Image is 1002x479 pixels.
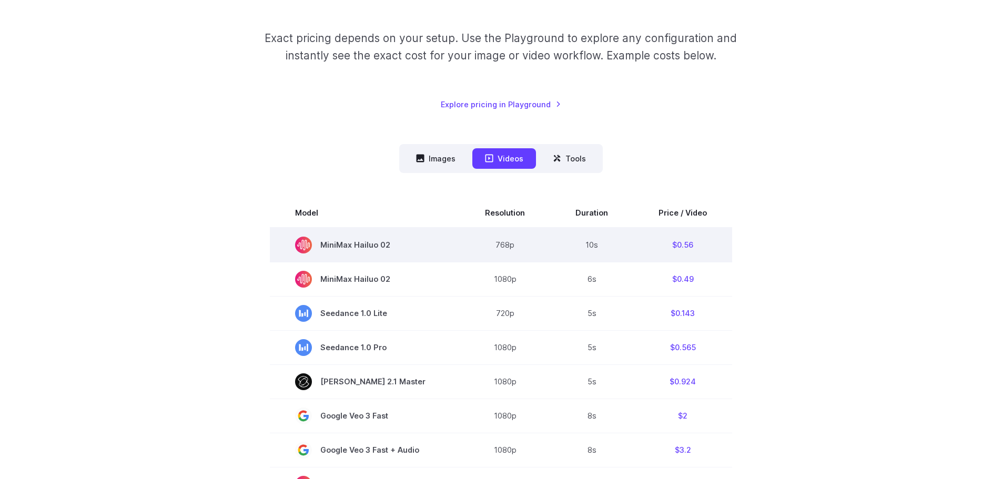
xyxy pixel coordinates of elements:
[633,296,732,330] td: $0.143
[633,433,732,467] td: $3.2
[295,407,434,424] span: Google Veo 3 Fast
[633,262,732,296] td: $0.49
[550,433,633,467] td: 8s
[460,262,550,296] td: 1080p
[460,399,550,433] td: 1080p
[245,29,757,65] p: Exact pricing depends on your setup. Use the Playground to explore any configuration and instantl...
[633,364,732,399] td: $0.924
[270,198,460,228] th: Model
[460,198,550,228] th: Resolution
[460,364,550,399] td: 1080p
[633,228,732,262] td: $0.56
[550,399,633,433] td: 8s
[633,330,732,364] td: $0.565
[295,237,434,253] span: MiniMax Hailuo 02
[295,339,434,356] span: Seedance 1.0 Pro
[550,364,633,399] td: 5s
[550,296,633,330] td: 5s
[472,148,536,169] button: Videos
[295,442,434,458] span: Google Veo 3 Fast + Audio
[550,330,633,364] td: 5s
[633,399,732,433] td: $2
[441,98,561,110] a: Explore pricing in Playground
[550,198,633,228] th: Duration
[295,305,434,322] span: Seedance 1.0 Lite
[403,148,468,169] button: Images
[295,271,434,288] span: MiniMax Hailuo 02
[550,262,633,296] td: 6s
[460,330,550,364] td: 1080p
[460,296,550,330] td: 720p
[550,228,633,262] td: 10s
[460,228,550,262] td: 768p
[460,433,550,467] td: 1080p
[295,373,434,390] span: [PERSON_NAME] 2.1 Master
[540,148,599,169] button: Tools
[633,198,732,228] th: Price / Video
